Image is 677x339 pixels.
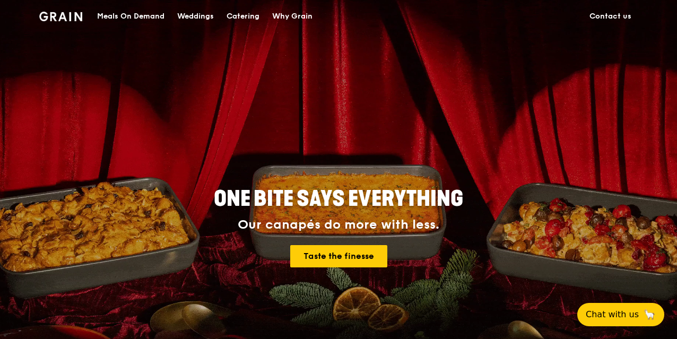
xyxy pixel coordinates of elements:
span: Chat with us [586,308,639,321]
div: Why Grain [272,1,313,32]
div: Weddings [177,1,214,32]
a: Contact us [583,1,638,32]
div: Our canapés do more with less. [147,218,530,232]
div: Catering [227,1,259,32]
a: Catering [220,1,266,32]
a: Weddings [171,1,220,32]
a: Why Grain [266,1,319,32]
a: Taste the finesse [290,245,387,267]
span: 🦙 [643,308,656,321]
span: ONE BITE SAYS EVERYTHING [214,186,463,212]
button: Chat with us🦙 [577,303,664,326]
div: Meals On Demand [97,1,164,32]
img: Grain [39,12,82,21]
